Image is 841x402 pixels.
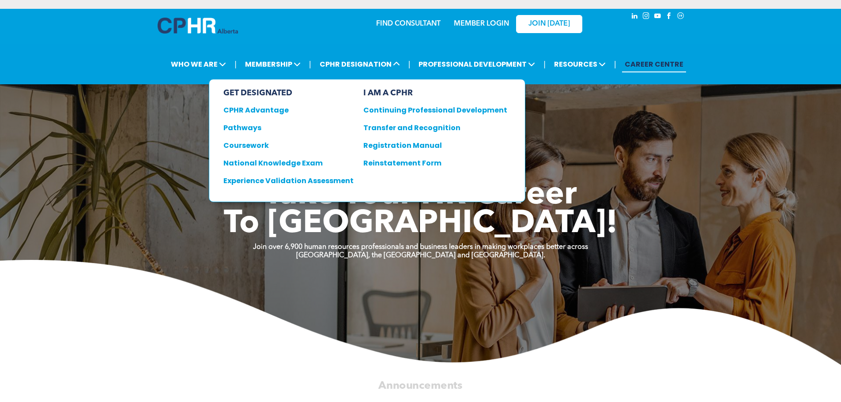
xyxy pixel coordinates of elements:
[223,158,354,169] a: National Knowledge Exam
[253,244,588,251] strong: Join over 6,900 human resources professionals and business leaders in making workplaces better ac...
[408,55,411,73] li: |
[622,56,686,72] a: CAREER CENTRE
[664,11,674,23] a: facebook
[363,88,507,98] div: I AM A CPHR
[363,158,507,169] a: Reinstatement Form
[309,55,311,73] li: |
[223,158,341,169] div: National Knowledge Exam
[653,11,663,23] a: youtube
[223,105,341,116] div: CPHR Advantage
[296,252,545,259] strong: [GEOGRAPHIC_DATA], the [GEOGRAPHIC_DATA] and [GEOGRAPHIC_DATA].
[543,55,546,73] li: |
[224,208,618,240] span: To [GEOGRAPHIC_DATA]!
[363,105,507,116] a: Continuing Professional Development
[234,55,237,73] li: |
[158,18,238,34] img: A blue and white logo for cp alberta
[363,140,507,151] a: Registration Manual
[630,11,640,23] a: linkedin
[363,105,493,116] div: Continuing Professional Development
[614,55,616,73] li: |
[223,88,354,98] div: GET DESIGNATED
[376,20,441,27] a: FIND CONSULTANT
[363,140,493,151] div: Registration Manual
[454,20,509,27] a: MEMBER LOGIN
[363,122,493,133] div: Transfer and Recognition
[363,122,507,133] a: Transfer and Recognition
[168,56,229,72] span: WHO WE ARE
[223,140,341,151] div: Coursework
[676,11,686,23] a: Social network
[223,140,354,151] a: Coursework
[641,11,651,23] a: instagram
[317,56,403,72] span: CPHR DESIGNATION
[551,56,608,72] span: RESOURCES
[516,15,582,33] a: JOIN [DATE]
[223,122,341,133] div: Pathways
[223,105,354,116] a: CPHR Advantage
[242,56,303,72] span: MEMBERSHIP
[528,20,570,28] span: JOIN [DATE]
[416,56,538,72] span: PROFESSIONAL DEVELOPMENT
[223,175,354,186] a: Experience Validation Assessment
[363,158,493,169] div: Reinstatement Form
[223,122,354,133] a: Pathways
[378,380,462,391] span: Announcements
[223,175,341,186] div: Experience Validation Assessment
